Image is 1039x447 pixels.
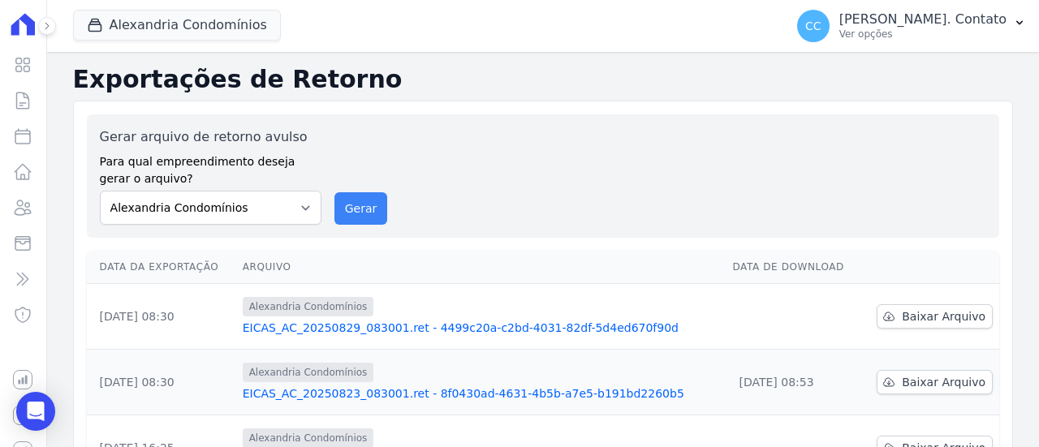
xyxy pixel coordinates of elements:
[243,385,720,402] a: EICAS_AC_20250823_083001.ret - 8f0430ad-4631-4b5b-a7e5-b191bd2260b5
[902,308,985,325] span: Baixar Arquivo
[87,350,236,415] td: [DATE] 08:30
[784,3,1039,49] button: CC [PERSON_NAME]. Contato Ver opções
[839,28,1007,41] p: Ver opções
[243,363,374,382] span: Alexandria Condomínios
[243,297,374,316] span: Alexandria Condomínios
[73,65,1013,94] h2: Exportações de Retorno
[73,10,281,41] button: Alexandria Condomínios
[243,320,720,336] a: EICAS_AC_20250829_083001.ret - 4499c20a-c2bd-4031-82df-5d4ed670f90d
[726,350,860,415] td: [DATE] 08:53
[334,192,388,225] button: Gerar
[839,11,1007,28] p: [PERSON_NAME]. Contato
[100,127,321,147] label: Gerar arquivo de retorno avulso
[902,374,985,390] span: Baixar Arquivo
[87,251,236,284] th: Data da Exportação
[100,147,321,187] label: Para qual empreendimento deseja gerar o arquivo?
[726,251,860,284] th: Data de Download
[87,284,236,350] td: [DATE] 08:30
[236,251,726,284] th: Arquivo
[877,370,993,394] a: Baixar Arquivo
[805,20,821,32] span: CC
[877,304,993,329] a: Baixar Arquivo
[16,392,55,431] div: Open Intercom Messenger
